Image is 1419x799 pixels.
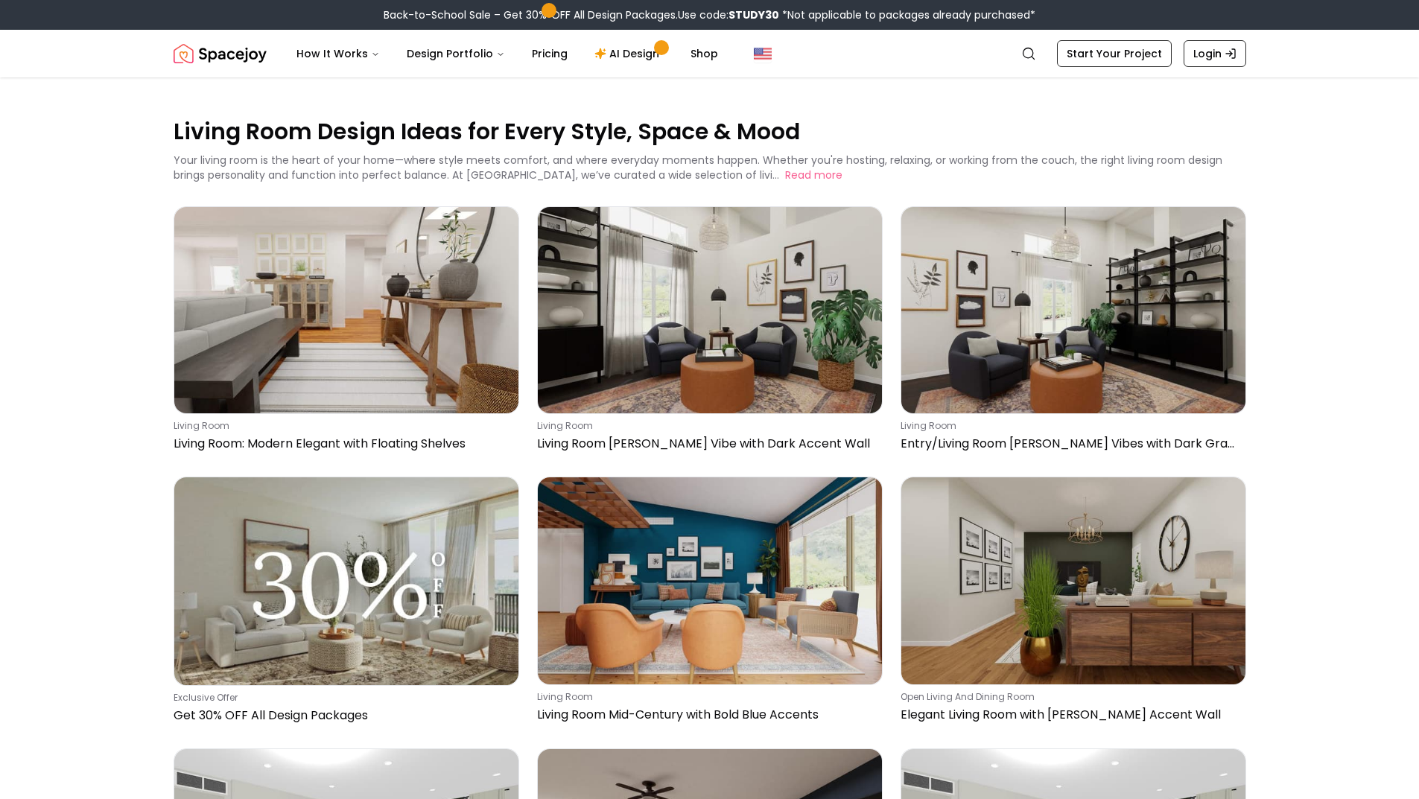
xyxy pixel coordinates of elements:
a: Spacejoy [174,39,267,69]
a: Living Room Moody Vibe with Dark Accent Wallliving roomLiving Room [PERSON_NAME] Vibe with Dark A... [537,206,883,459]
p: living room [901,420,1240,432]
p: Living Room Design Ideas for Every Style, Space & Mood [174,116,1246,147]
a: Elegant Living Room with Rich Green Accent Wallopen living and dining roomElegant Living Room wit... [901,477,1246,730]
p: Living Room: Modern Elegant with Floating Shelves [174,435,513,453]
p: Living Room Mid-Century with Bold Blue Accents [537,706,877,724]
a: Shop [679,39,730,69]
span: Use code: [678,7,779,22]
a: Get 30% OFF All Design PackagesExclusive OfferGet 30% OFF All Design Packages [174,477,519,730]
p: living room [174,420,513,432]
a: Living Room: Modern Elegant with Floating Shelvesliving roomLiving Room: Modern Elegant with Floa... [174,206,519,459]
button: How It Works [285,39,392,69]
a: Start Your Project [1057,40,1172,67]
p: open living and dining room [901,691,1240,703]
p: Your living room is the heart of your home—where style meets comfort, and where everyday moments ... [174,153,1222,182]
p: Living Room [PERSON_NAME] Vibe with Dark Accent Wall [537,435,877,453]
button: Read more [785,168,842,182]
a: Pricing [520,39,580,69]
p: Entry/Living Room [PERSON_NAME] Vibes with Dark Gray Accent [901,435,1240,453]
a: Living Room Mid-Century with Bold Blue Accentsliving roomLiving Room Mid-Century with Bold Blue A... [537,477,883,730]
img: Elegant Living Room with Rich Green Accent Wall [901,477,1245,684]
img: Spacejoy Logo [174,39,267,69]
p: Get 30% OFF All Design Packages [174,707,513,725]
img: Living Room: Modern Elegant with Floating Shelves [174,207,518,413]
p: Exclusive Offer [174,692,513,704]
div: Back-to-School Sale – Get 30% OFF All Design Packages. [384,7,1035,22]
a: AI Design [582,39,676,69]
span: *Not applicable to packages already purchased* [779,7,1035,22]
img: Living Room Mid-Century with Bold Blue Accents [538,477,882,684]
img: Entry/Living Room Moody Vibes with Dark Gray Accent [901,207,1245,413]
p: living room [537,420,877,432]
img: Living Room Moody Vibe with Dark Accent Wall [538,207,882,413]
img: United States [754,45,772,63]
button: Design Portfolio [395,39,517,69]
a: Entry/Living Room Moody Vibes with Dark Gray Accentliving roomEntry/Living Room [PERSON_NAME] Vib... [901,206,1246,459]
b: STUDY30 [728,7,779,22]
p: living room [537,691,877,703]
a: Login [1184,40,1246,67]
p: Elegant Living Room with [PERSON_NAME] Accent Wall [901,706,1240,724]
nav: Main [285,39,730,69]
img: Get 30% OFF All Design Packages [174,477,518,684]
nav: Global [174,30,1246,77]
